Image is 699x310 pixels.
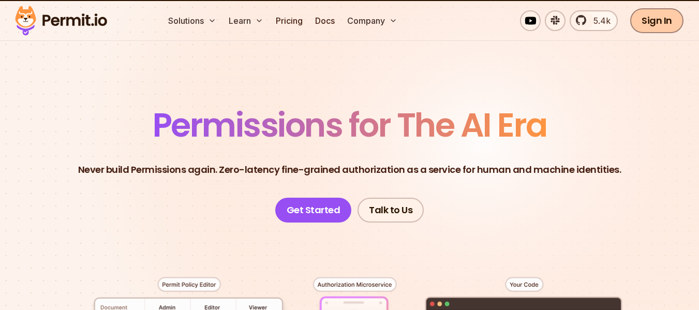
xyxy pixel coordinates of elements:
a: 5.4k [570,10,618,31]
a: Get Started [275,198,352,223]
img: Permit logo [10,3,112,38]
a: Talk to Us [358,198,424,223]
button: Learn [225,10,267,31]
button: Company [343,10,401,31]
p: Never build Permissions again. Zero-latency fine-grained authorization as a service for human and... [78,163,621,177]
button: Solutions [164,10,220,31]
a: Docs [311,10,339,31]
span: Permissions for The AI Era [153,102,547,148]
span: 5.4k [587,14,611,27]
a: Sign In [630,8,683,33]
a: Pricing [272,10,307,31]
